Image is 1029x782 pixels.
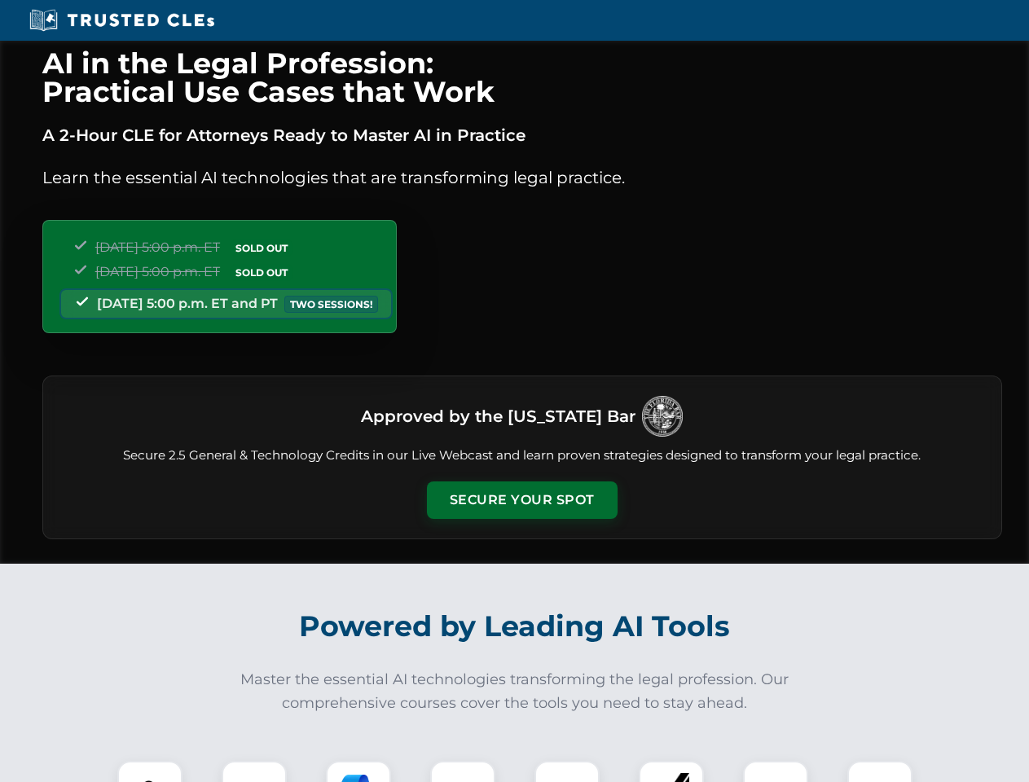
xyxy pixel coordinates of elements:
img: Trusted CLEs [24,8,219,33]
span: SOLD OUT [230,239,293,257]
p: Master the essential AI technologies transforming the legal profession. Our comprehensive courses... [230,668,800,715]
img: Logo [642,396,683,437]
p: A 2-Hour CLE for Attorneys Ready to Master AI in Practice [42,122,1002,148]
span: [DATE] 5:00 p.m. ET [95,239,220,255]
button: Secure Your Spot [427,481,618,519]
p: Learn the essential AI technologies that are transforming legal practice. [42,165,1002,191]
span: SOLD OUT [230,264,293,281]
p: Secure 2.5 General & Technology Credits in our Live Webcast and learn proven strategies designed ... [63,446,982,465]
h1: AI in the Legal Profession: Practical Use Cases that Work [42,49,1002,106]
h2: Powered by Leading AI Tools [64,598,966,655]
h3: Approved by the [US_STATE] Bar [361,402,635,431]
span: [DATE] 5:00 p.m. ET [95,264,220,279]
